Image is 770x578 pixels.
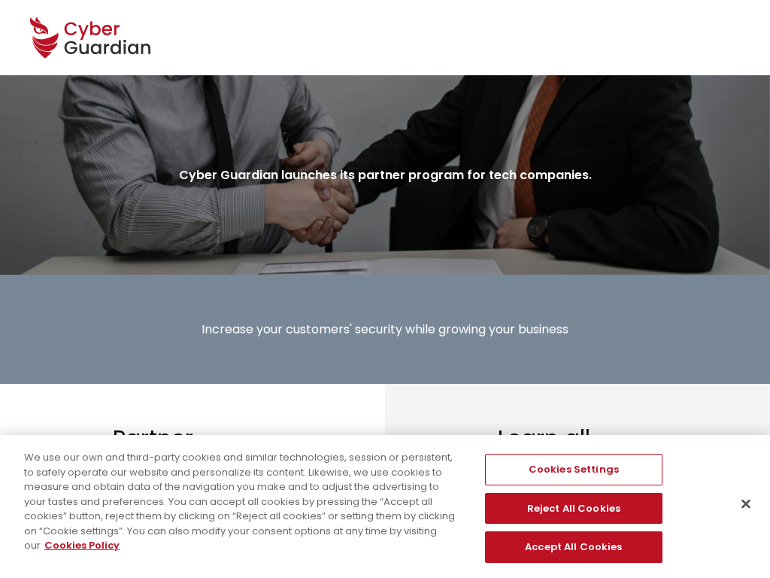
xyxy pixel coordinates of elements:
[485,454,662,485] button: Cookies Settings
[485,531,662,563] button: Accept All Cookies
[485,493,662,525] button: Reject All Cookies
[44,538,120,552] a: More information about your privacy, opens in a new tab
[729,488,762,521] button: Close
[24,450,462,553] div: We use our own and third-party cookies and similar technologies, session or persistent, to safely...
[179,166,592,184] strong: Cyber Guardian launches its partner program for tech companies.
[498,421,657,491] h3: Learn all the details
[113,421,272,491] h3: Partner Benefits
